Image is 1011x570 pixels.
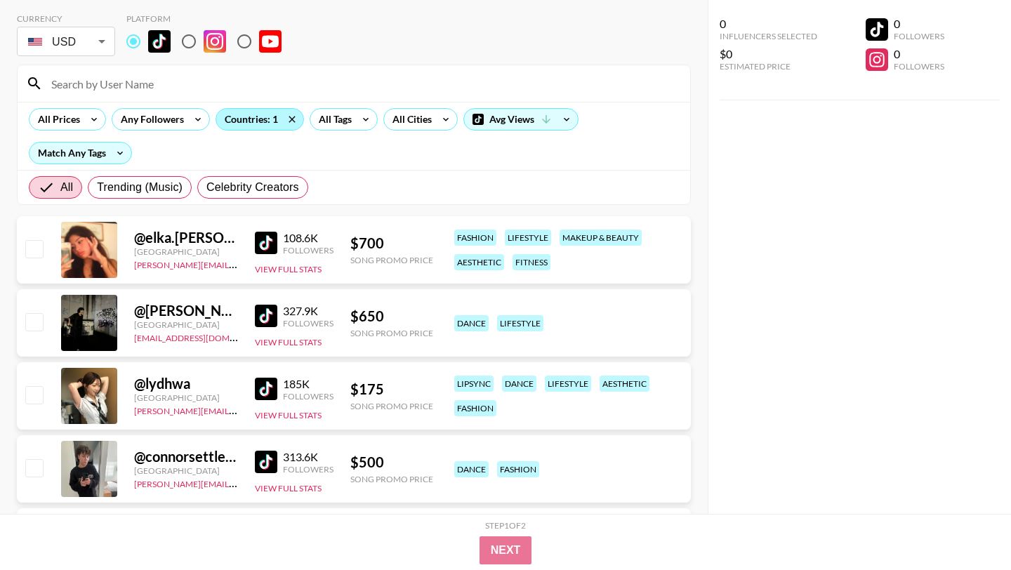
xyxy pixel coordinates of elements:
div: $ 500 [350,453,433,471]
div: Followers [894,61,944,72]
button: View Full Stats [255,264,322,274]
div: aesthetic [454,254,504,270]
div: Currency [17,13,115,24]
div: 0 [894,47,944,61]
iframe: Drift Widget Chat Controller [941,500,994,553]
button: View Full Stats [255,410,322,420]
div: fashion [454,400,496,416]
div: [GEOGRAPHIC_DATA] [134,465,238,476]
div: Platform [126,13,293,24]
div: 327.9K [283,304,333,318]
div: lipsync [454,376,494,392]
div: Song Promo Price [350,255,433,265]
div: [GEOGRAPHIC_DATA] [134,319,238,330]
span: Celebrity Creators [206,179,299,196]
div: Song Promo Price [350,328,433,338]
div: 0 [894,17,944,31]
img: TikTok [255,378,277,400]
div: Match Any Tags [29,142,131,164]
div: fashion [454,230,496,246]
div: Avg Views [464,109,578,130]
img: YouTube [259,30,282,53]
div: $ 650 [350,307,433,325]
div: Followers [894,31,944,41]
img: TikTok [148,30,171,53]
div: Step 1 of 2 [485,520,526,531]
span: All [60,179,73,196]
div: USD [20,29,112,54]
button: View Full Stats [255,337,322,347]
div: Estimated Price [720,61,817,72]
div: Any Followers [112,109,187,130]
div: makeup & beauty [560,230,642,246]
a: [PERSON_NAME][EMAIL_ADDRESS][DOMAIN_NAME] [134,403,342,416]
div: 185K [283,377,333,391]
div: Followers [283,245,333,256]
div: Followers [283,391,333,402]
input: Search by User Name [43,72,682,95]
a: [EMAIL_ADDRESS][DOMAIN_NAME] [134,330,275,343]
div: dance [502,376,536,392]
div: [GEOGRAPHIC_DATA] [134,246,238,257]
div: @ elka.[PERSON_NAME] [134,229,238,246]
div: Countries: 1 [216,109,303,130]
div: Influencers Selected [720,31,817,41]
div: [GEOGRAPHIC_DATA] [134,392,238,403]
button: Next [480,536,532,564]
img: TikTok [255,451,277,473]
div: All Tags [310,109,355,130]
div: 0 [720,17,817,31]
div: aesthetic [600,376,649,392]
a: [PERSON_NAME][EMAIL_ADDRESS][DOMAIN_NAME] [134,257,342,270]
div: Song Promo Price [350,474,433,484]
div: 313.6K [283,450,333,464]
div: lifestyle [497,315,543,331]
img: TikTok [255,305,277,327]
div: $ 700 [350,234,433,252]
img: Instagram [204,30,226,53]
div: lifestyle [545,376,591,392]
img: TikTok [255,232,277,254]
div: lifestyle [505,230,551,246]
span: Trending (Music) [97,179,183,196]
div: dance [454,461,489,477]
div: fashion [497,461,539,477]
div: @ connorsettlesmith [134,448,238,465]
div: Followers [283,464,333,475]
div: Followers [283,318,333,329]
div: @ [PERSON_NAME].[PERSON_NAME] [134,302,238,319]
div: $ 175 [350,380,433,398]
div: dance [454,315,489,331]
div: All Prices [29,109,83,130]
div: All Cities [384,109,435,130]
button: View Full Stats [255,483,322,493]
div: 108.6K [283,231,333,245]
div: Song Promo Price [350,401,433,411]
a: [PERSON_NAME][EMAIL_ADDRESS][PERSON_NAME][PERSON_NAME][DOMAIN_NAME] [134,476,475,489]
div: $0 [720,47,817,61]
div: fitness [513,254,550,270]
div: @ lydhwa [134,375,238,392]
